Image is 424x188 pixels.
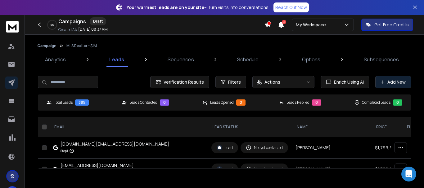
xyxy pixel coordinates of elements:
[210,100,234,105] p: Leads Opened
[168,56,194,63] p: Sequences
[106,52,128,67] a: Leads
[360,52,403,67] a: Subsequences
[58,18,86,25] h1: Campaigns
[371,137,402,159] td: $1,799,900
[49,117,208,137] th: EMAIL
[374,22,409,28] p: Get Free Credits
[217,166,233,172] div: Lead
[66,43,97,48] p: MLS Realtor - $1M
[246,145,283,151] div: Not yet contacted
[371,159,402,180] td: $1,302,000
[78,27,108,32] p: [DATE] 08:37 AM
[58,27,77,32] p: Created At:
[233,52,262,67] a: Schedule
[282,20,286,24] span: 50
[296,22,328,28] p: My Workspace
[61,141,169,147] div: [DOMAIN_NAME][EMAIL_ADDRESS][DOMAIN_NAME]
[332,79,364,85] span: Enrich Using AI
[246,166,283,172] div: Not yet contacted
[364,56,399,63] p: Subsequences
[393,99,402,106] div: 0
[51,23,54,27] p: 0 %
[401,167,416,181] div: Open Intercom Messenger
[312,99,321,106] div: 0
[160,99,169,106] div: 0
[371,117,402,137] th: Price
[129,100,157,105] p: Leads Contacted
[298,52,324,67] a: Options
[164,52,198,67] a: Sequences
[215,76,246,88] button: Filters
[237,56,259,63] p: Schedule
[286,100,309,105] p: Leads Replied
[264,79,280,85] p: Actions
[273,2,309,12] a: Reach Out Now
[90,17,106,25] div: Draft
[292,159,371,180] td: [PERSON_NAME]
[61,162,134,168] div: [EMAIL_ADDRESS][DOMAIN_NAME]
[75,99,89,106] div: 395
[54,100,73,105] p: Total Leads
[41,52,70,67] a: Analytics
[292,117,371,137] th: NAME
[127,4,204,10] strong: Your warmest leads are on your site
[361,19,413,31] button: Get Free Credits
[236,99,246,106] div: 0
[61,148,68,154] p: Step 1
[109,56,124,63] p: Leads
[6,21,19,33] img: logo
[321,76,369,88] button: Enrich Using AI
[292,137,371,159] td: [PERSON_NAME]
[228,79,241,85] span: Filters
[217,145,233,151] div: Lead
[150,76,209,88] button: Verification Results
[161,79,204,85] span: Verification Results
[375,76,411,88] button: Add New
[45,56,66,63] p: Analytics
[37,43,56,48] button: Campaign
[275,4,307,11] p: Reach Out Now
[208,117,292,137] th: LEAD STATUS
[127,4,268,11] p: – Turn visits into conversations
[302,56,320,63] p: Options
[362,100,390,105] p: Completed Leads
